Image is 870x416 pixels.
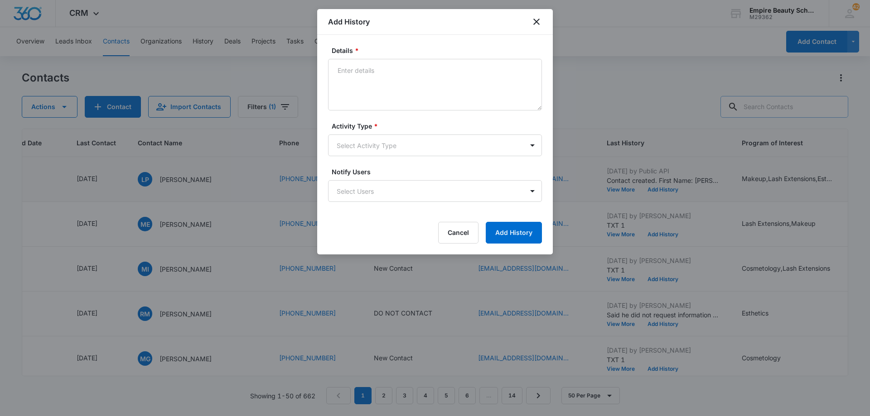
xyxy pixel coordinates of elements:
button: close [531,16,542,27]
button: Add History [486,222,542,244]
button: Cancel [438,222,478,244]
label: Activity Type [332,121,546,131]
label: Details [332,46,546,55]
label: Notify Users [332,167,546,177]
h1: Add History [328,16,370,27]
